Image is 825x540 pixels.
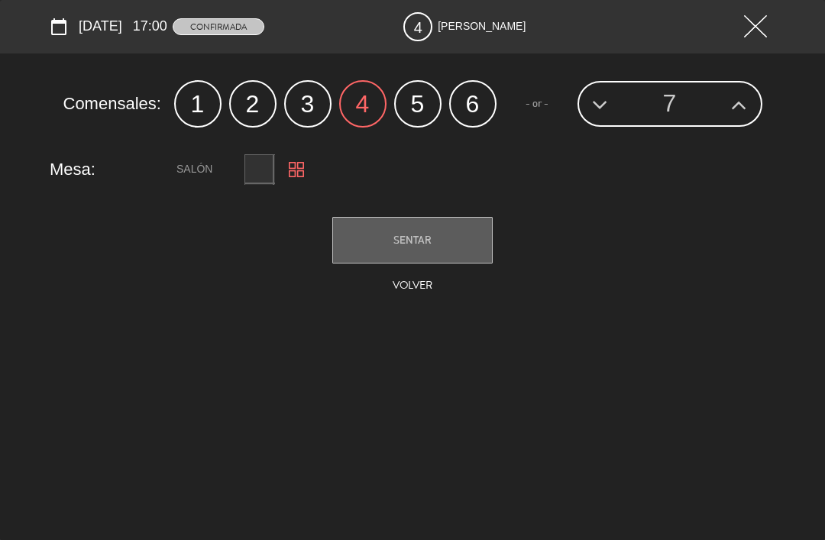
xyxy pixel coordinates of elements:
label: 6 [449,80,497,128]
i: calendar_today [50,18,68,36]
label: 3 [284,80,332,128]
span: 17:00 [133,15,167,37]
label: 2 [229,80,277,128]
span: Salón [176,162,212,174]
img: close2.png [744,15,767,37]
label: 5 [394,80,442,128]
span: Mesa: [50,156,160,183]
label: 4 [339,80,387,128]
span: Comensales: [63,90,174,118]
img: floor.png [289,162,304,177]
button: SENTAR [332,217,493,264]
label: 1 [174,80,222,128]
span: [DATE] [79,15,122,37]
span: CONFIRMADA [173,18,264,35]
span: - or - [497,95,577,112]
span: [PERSON_NAME] [438,18,526,35]
span: 4 [403,12,432,41]
span: SENTAR [393,234,432,246]
button: Volver [385,274,441,299]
